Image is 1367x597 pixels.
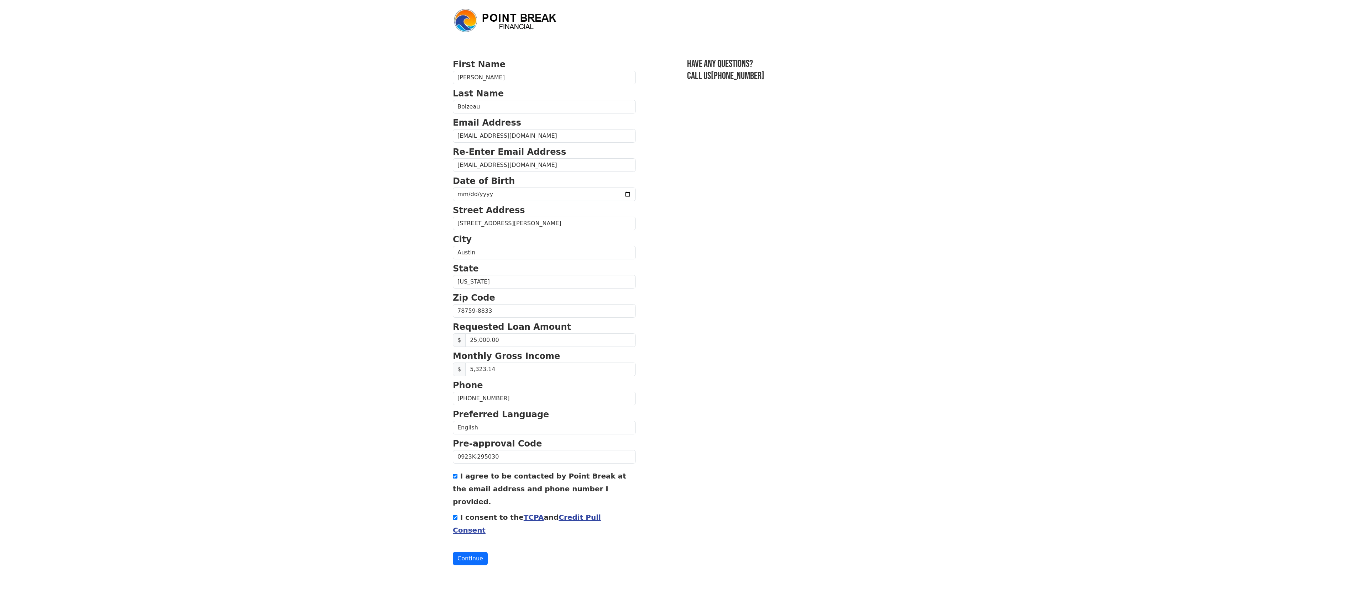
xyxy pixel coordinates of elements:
[524,513,544,522] a: TCPA
[453,552,488,565] button: Continue
[453,217,636,230] input: Street Address
[453,205,525,215] strong: Street Address
[453,118,521,128] strong: Email Address
[453,304,636,318] input: Zip Code
[465,363,636,376] input: Monthly Gross Income
[453,100,636,113] input: Last Name
[687,70,914,82] h3: Call us
[711,70,764,82] a: [PHONE_NUMBER]
[453,350,636,363] p: Monthly Gross Income
[453,264,479,274] strong: State
[453,293,495,303] strong: Zip Code
[453,234,472,244] strong: City
[453,322,571,332] strong: Requested Loan Amount
[453,8,560,33] img: logo.png
[687,58,914,70] h3: Have any questions?
[453,472,626,506] label: I agree to be contacted by Point Break at the email address and phone number I provided.
[453,439,542,449] strong: Pre-approval Code
[453,158,636,172] input: Re-Enter Email Address
[453,450,636,464] input: Pre-approval Code
[453,129,636,143] input: Email Address
[453,363,466,376] span: $
[465,333,636,347] input: Requested Loan Amount
[453,89,504,99] strong: Last Name
[453,333,466,347] span: $
[453,176,515,186] strong: Date of Birth
[453,71,636,84] input: First Name
[453,246,636,259] input: City
[453,59,506,69] strong: First Name
[453,392,636,405] input: Phone
[453,380,483,390] strong: Phone
[453,410,549,419] strong: Preferred Language
[453,147,566,157] strong: Re-Enter Email Address
[453,513,601,534] label: I consent to the and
